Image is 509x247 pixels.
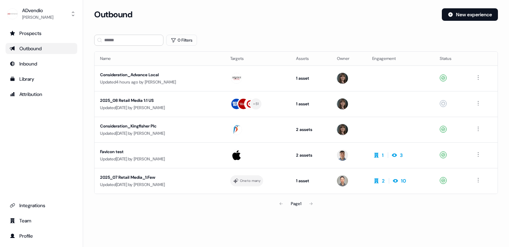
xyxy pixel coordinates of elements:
a: Go to integrations [6,200,77,211]
a: Go to team [6,215,77,226]
img: Denis [337,150,348,161]
h3: Outbound [94,9,132,20]
div: Updated 4 hours ago by [PERSON_NAME] [100,79,219,86]
div: 2025_07 Retail Media_1:Few [100,174,219,181]
th: Name [95,52,225,65]
button: ADvendio[PERSON_NAME] [6,6,77,22]
img: Robert [337,175,348,186]
div: Updated [DATE] by [PERSON_NAME] [100,181,219,188]
div: ADvendio [22,7,53,14]
div: Profile [10,232,73,239]
th: Status [434,52,468,65]
div: Favicon test [100,148,219,155]
div: 2025_08 Retail Media 1:1 US [100,97,219,104]
div: 2 [382,177,385,184]
div: Updated [DATE] by [PERSON_NAME] [100,104,219,111]
div: + 51 [253,101,259,107]
div: [PERSON_NAME] [22,14,53,21]
a: Go to templates [6,73,77,85]
img: Michaela [337,124,348,135]
a: Go to profile [6,230,77,241]
div: 2 assets [296,126,326,133]
a: Go to Inbound [6,58,77,69]
button: New experience [442,8,498,21]
a: Go to outbound experience [6,43,77,54]
a: Go to attribution [6,89,77,100]
div: 1 asset [296,100,326,107]
div: Inbound [10,60,73,67]
a: Go to prospects [6,28,77,39]
div: 1 asset [296,75,326,82]
div: Page 1 [291,200,301,207]
div: Outbound [10,45,73,52]
img: Michaela [337,98,348,109]
div: Updated [DATE] by [PERSON_NAME] [100,156,219,162]
div: 1 asset [296,177,326,184]
div: Integrations [10,202,73,209]
div: 1 [382,152,384,159]
th: Assets [291,52,331,65]
div: Updated [DATE] by [PERSON_NAME] [100,130,219,137]
div: 10 [401,177,406,184]
div: Attribution [10,91,73,98]
th: Targets [225,52,291,65]
div: Library [10,76,73,82]
img: Michaela [337,73,348,84]
div: Consideration_Advance Local [100,71,219,78]
div: One to many [240,178,260,184]
div: Team [10,217,73,224]
th: Engagement [367,52,434,65]
div: 2 assets [296,152,326,159]
button: 0 Filters [166,35,197,46]
div: Consideration_Kingfisher Plc [100,123,219,130]
div: 3 [400,152,403,159]
th: Owner [331,52,367,65]
div: Prospects [10,30,73,37]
